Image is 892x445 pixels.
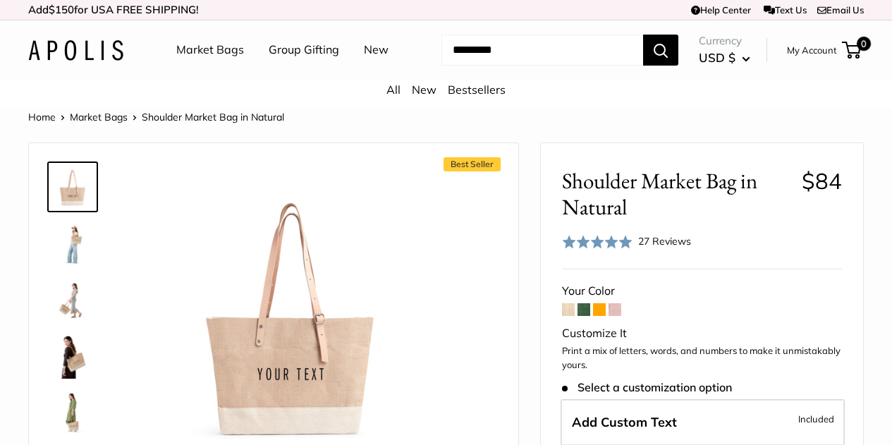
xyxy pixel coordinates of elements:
a: Shoulder Market Bag in Natural [47,331,98,382]
a: Help Center [691,4,751,16]
a: Market Bags [176,39,244,61]
div: Your Color [562,281,842,302]
span: 27 Reviews [638,235,691,248]
img: Shoulder Market Bag in Natural [50,334,95,379]
a: New [364,39,389,61]
a: My Account [787,42,837,59]
a: Bestsellers [448,83,506,97]
button: Search [643,35,678,66]
img: Shoulder Market Bag in Natural [50,277,95,322]
p: Print a mix of letters, words, and numbers to make it unmistakably yours. [562,344,842,372]
a: Email Us [817,4,864,16]
span: Add Custom Text [572,414,677,430]
a: Group Gifting [269,39,339,61]
span: $84 [802,167,842,195]
img: Apolis [28,40,123,61]
a: Shoulder Market Bag in Natural [47,161,98,212]
a: Shoulder Market Bag in Natural [47,218,98,269]
a: Market Bags [70,111,128,123]
a: Shoulder Market Bag in Natural [47,387,98,438]
a: Shoulder Market Bag in Natural [47,274,98,325]
a: Home [28,111,56,123]
a: New [412,83,436,97]
span: Select a customization option [562,381,732,394]
a: All [386,83,401,97]
span: Best Seller [444,157,501,171]
nav: Breadcrumb [28,108,284,126]
input: Search... [441,35,643,66]
span: Shoulder Market Bag in Natural [562,168,791,220]
span: Shoulder Market Bag in Natural [142,111,284,123]
span: Included [798,410,834,427]
img: Shoulder Market Bag in Natural [50,390,95,435]
img: Shoulder Market Bag in Natural [50,221,95,266]
span: USD $ [699,50,735,65]
img: Shoulder Market Bag in Natural [50,164,95,209]
button: USD $ [699,47,750,69]
a: 0 [843,42,861,59]
span: 0 [857,37,871,51]
span: Currency [699,31,750,51]
a: Text Us [764,4,807,16]
span: $150 [49,3,74,16]
div: Customize It [562,323,842,344]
